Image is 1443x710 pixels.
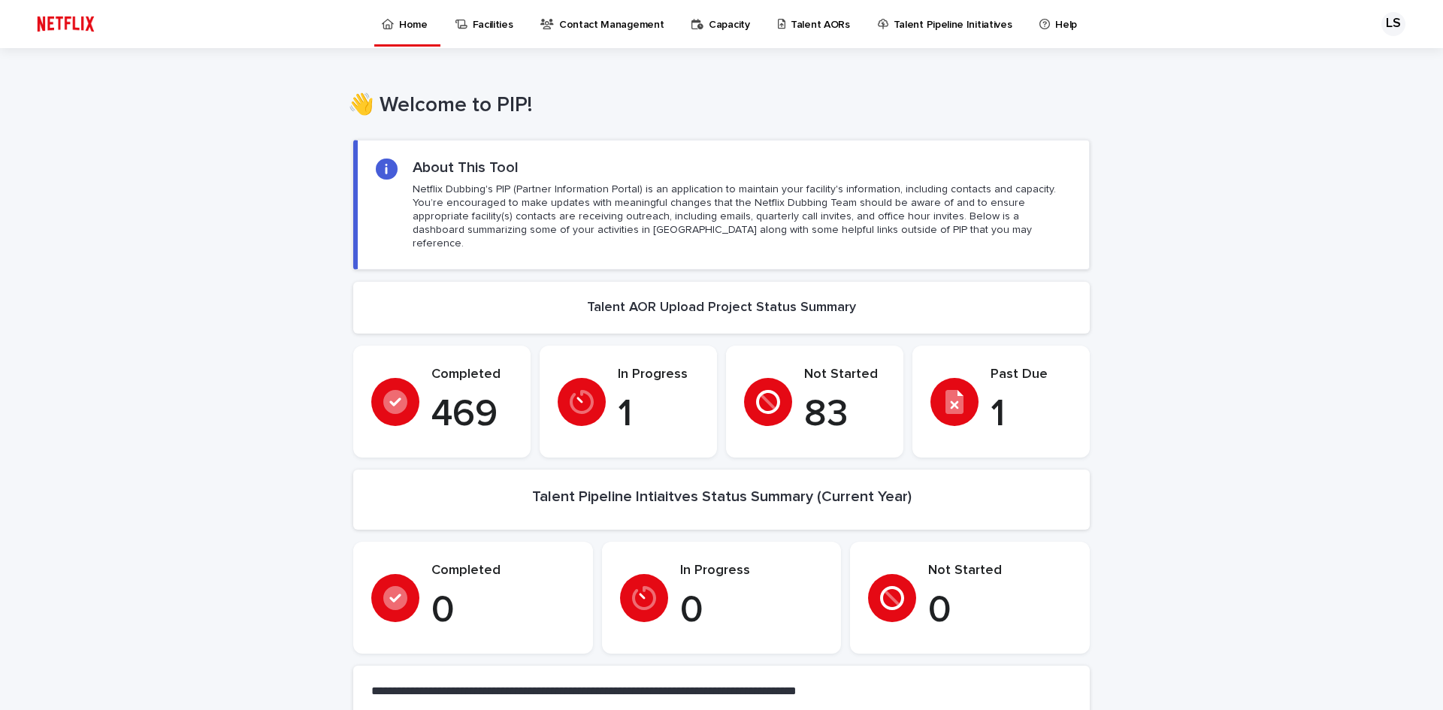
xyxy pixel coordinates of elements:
p: 0 [928,588,1072,633]
h2: Talent AOR Upload Project Status Summary [587,300,856,316]
p: 469 [431,392,513,437]
img: ifQbXi3ZQGMSEF7WDB7W [30,9,101,39]
p: Completed [431,563,575,579]
h1: 👋 Welcome to PIP! [348,93,1085,119]
p: Not Started [928,563,1072,579]
p: In Progress [680,563,824,579]
p: 1 [618,392,699,437]
p: In Progress [618,367,699,383]
p: 0 [680,588,824,633]
h2: About This Tool [413,159,519,177]
p: Past Due [991,367,1072,383]
p: 0 [431,588,575,633]
p: 83 [804,392,885,437]
p: Not Started [804,367,885,383]
p: Netflix Dubbing's PIP (Partner Information Portal) is an application to maintain your facility's ... [413,183,1071,251]
p: Completed [431,367,513,383]
div: LS [1381,12,1405,36]
h2: Talent Pipeline Intiaitves Status Summary (Current Year) [532,488,912,506]
p: 1 [991,392,1072,437]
